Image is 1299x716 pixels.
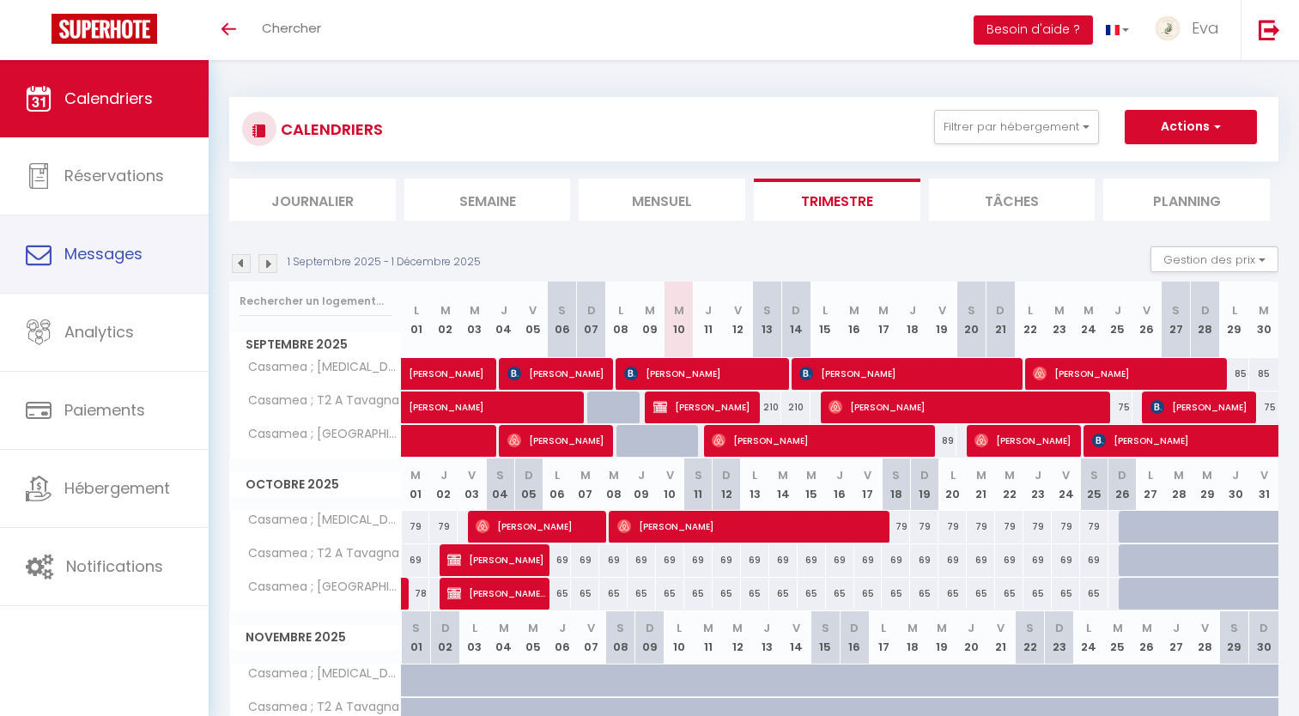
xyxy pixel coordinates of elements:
[262,19,321,37] span: Chercher
[927,282,956,358] th: 19
[665,282,694,358] th: 10
[1023,544,1052,576] div: 69
[1062,467,1070,483] abbr: V
[995,544,1023,576] div: 69
[695,467,702,483] abbr: S
[854,544,883,576] div: 69
[628,544,656,576] div: 69
[472,620,477,636] abbr: L
[995,458,1023,511] th: 22
[826,578,854,610] div: 65
[1055,620,1064,636] abbr: D
[1193,458,1222,511] th: 29
[64,321,134,343] span: Analytics
[723,611,752,664] th: 12
[826,458,854,511] th: 16
[741,458,769,511] th: 13
[558,302,566,319] abbr: S
[525,467,533,483] abbr: D
[950,467,956,483] abbr: L
[599,578,628,610] div: 65
[1201,302,1210,319] abbr: D
[938,511,967,543] div: 79
[937,620,947,636] abbr: M
[229,179,396,221] li: Journalier
[684,544,713,576] div: 69
[1045,282,1074,358] th: 23
[754,179,920,221] li: Trimestre
[1192,17,1219,39] span: Eva
[1232,302,1237,319] abbr: L
[496,467,504,483] abbr: S
[781,611,810,664] th: 14
[528,620,538,636] abbr: M
[489,611,519,664] th: 04
[571,544,599,576] div: 69
[694,611,723,664] th: 11
[1249,358,1278,390] div: 85
[927,611,956,664] th: 19
[1052,578,1080,610] div: 65
[64,243,143,264] span: Messages
[468,467,476,483] abbr: V
[447,577,548,610] span: [PERSON_NAME]homme
[836,467,843,483] abbr: J
[402,358,431,391] a: [PERSON_NAME]
[1148,467,1153,483] abbr: L
[713,458,741,511] th: 12
[967,458,995,511] th: 21
[1005,467,1015,483] abbr: M
[1249,611,1278,664] th: 30
[997,620,1005,636] abbr: V
[974,15,1093,45] button: Besoin d'aide ?
[64,88,153,109] span: Calendriers
[1023,578,1052,610] div: 65
[1035,467,1041,483] abbr: J
[429,458,458,511] th: 02
[1165,458,1193,511] th: 28
[1045,611,1074,664] th: 23
[1249,282,1278,358] th: 30
[1150,391,1251,423] span: [PERSON_NAME]
[230,625,401,650] span: Novembre 2025
[956,282,986,358] th: 20
[968,302,975,319] abbr: S
[705,302,712,319] abbr: J
[559,620,566,636] abbr: J
[1023,511,1052,543] div: 79
[792,302,800,319] abbr: D
[233,511,404,530] span: Casamea ; [MEDICAL_DATA] [PERSON_NAME]
[938,458,967,511] th: 20
[752,391,781,423] div: 210
[402,391,431,424] a: [PERSON_NAME]
[881,620,886,636] abbr: L
[938,302,946,319] abbr: V
[722,467,731,483] abbr: D
[412,620,420,636] abbr: S
[974,424,1075,457] span: [PERSON_NAME]
[934,110,1099,144] button: Filtrer par hébergement
[638,467,645,483] abbr: J
[967,578,995,610] div: 65
[519,611,548,664] th: 05
[986,611,1015,664] th: 21
[840,282,869,358] th: 16
[769,578,798,610] div: 65
[571,578,599,610] div: 65
[806,467,816,483] abbr: M
[1052,544,1080,576] div: 69
[599,458,628,511] th: 08
[628,578,656,610] div: 65
[684,578,713,610] div: 65
[1132,611,1162,664] th: 26
[402,511,430,543] div: 79
[571,458,599,511] th: 07
[810,282,840,358] th: 15
[656,578,684,610] div: 65
[1103,179,1270,221] li: Planning
[712,424,932,457] span: [PERSON_NAME]
[1125,110,1257,144] button: Actions
[543,458,571,511] th: 06
[476,510,606,543] span: [PERSON_NAME]
[1250,458,1278,511] th: 31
